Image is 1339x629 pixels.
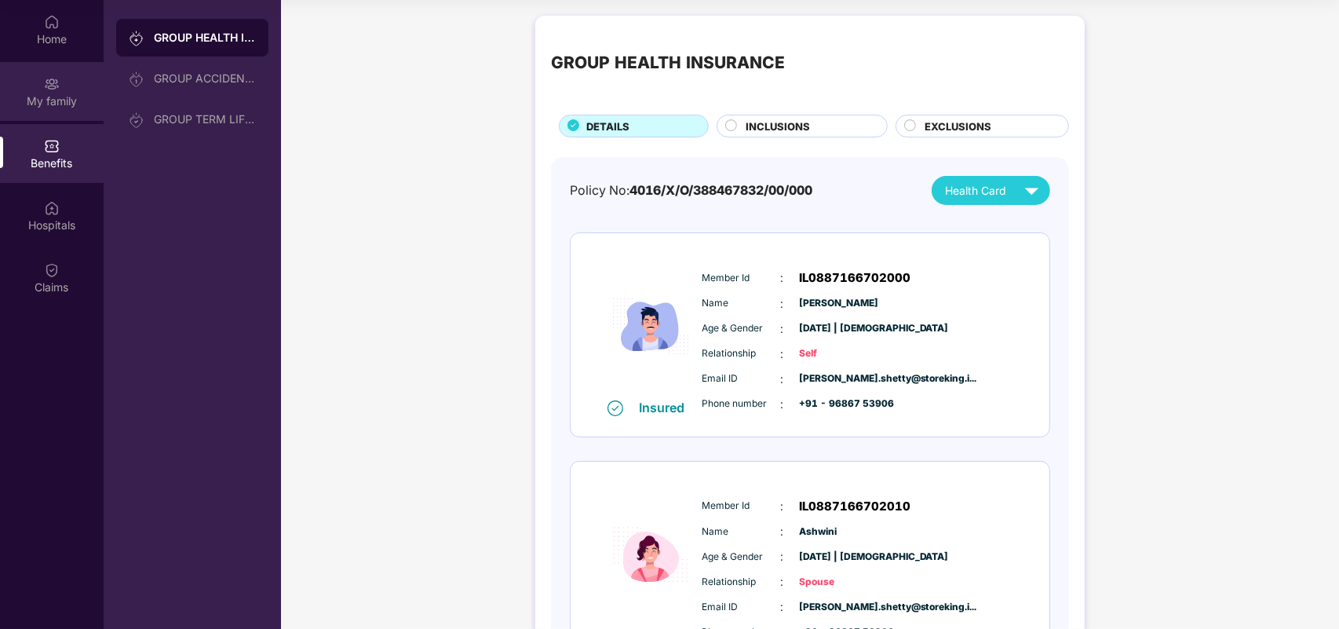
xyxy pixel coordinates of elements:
[799,296,877,311] span: [PERSON_NAME]
[925,119,992,134] span: EXCLUSIONS
[799,575,877,590] span: Spouse
[702,371,780,386] span: Email ID
[746,119,810,134] span: INCLUSIONS
[799,550,877,565] span: [DATE] | [DEMOGRAPHIC_DATA]
[44,262,60,278] img: svg+xml;base64,PHN2ZyBpZD0iQ2xhaW0iIHhtbG5zPSJodHRwOi8vd3d3LnczLm9yZy8yMDAwL3N2ZyIgd2lkdGg9IjIwIi...
[702,321,780,336] span: Age & Gender
[799,371,877,386] span: [PERSON_NAME].shetty@storeking.i...
[607,400,623,416] img: svg+xml;base64,PHN2ZyB4bWxucz0iaHR0cDovL3d3dy53My5vcmcvMjAwMC9zdmciIHdpZHRoPSIxNiIgaGVpZ2h0PSIxNi...
[604,254,698,399] img: icon
[799,269,910,287] span: IL0887166702000
[799,525,877,539] span: Ashwini
[702,397,780,411] span: Phone number
[702,271,780,286] span: Member Id
[799,346,877,361] span: Self
[780,346,783,363] span: :
[780,498,783,515] span: :
[799,600,877,615] span: [PERSON_NAME].shetty@storeking.i...
[780,396,783,413] span: :
[44,14,60,30] img: svg+xml;base64,PHN2ZyBpZD0iSG9tZSIgeG1sbnM9Imh0dHA6Ly93d3cudzMub3JnLzIwMDAvc3ZnIiB3aWR0aD0iMjAiIG...
[44,138,60,154] img: svg+xml;base64,PHN2ZyBpZD0iQmVuZWZpdHMiIHhtbG5zPSJodHRwOi8vd3d3LnczLm9yZy8yMDAwL3N2ZyIgd2lkdGg9Ij...
[780,269,783,287] span: :
[129,112,144,128] img: svg+xml;base64,PHN2ZyB3aWR0aD0iMjAiIGhlaWdodD0iMjAiIHZpZXdCb3g9IjAgMCAyMCAyMCIgZmlsbD0ibm9uZSIgeG...
[799,321,877,336] span: [DATE] | [DEMOGRAPHIC_DATA]
[44,200,60,216] img: svg+xml;base64,PHN2ZyBpZD0iSG9zcGl0YWxzIiB4bWxucz0iaHR0cDovL3d3dy53My5vcmcvMjAwMC9zdmciIHdpZHRoPS...
[780,573,783,591] span: :
[932,176,1050,205] button: Health Card
[702,346,780,361] span: Relationship
[945,182,1006,199] span: Health Card
[129,31,144,46] img: svg+xml;base64,PHN2ZyB3aWR0aD0iMjAiIGhlaWdodD0iMjAiIHZpZXdCb3g9IjAgMCAyMCAyMCIgZmlsbD0ibm9uZSIgeG...
[702,499,780,514] span: Member Id
[639,400,694,415] div: Insured
[702,525,780,539] span: Name
[154,30,256,46] div: GROUP HEALTH INSURANCE
[780,523,783,540] span: :
[702,296,780,311] span: Name
[702,575,780,590] span: Relationship
[629,183,812,198] span: 4016/X/O/388467832/00/000
[780,295,783,313] span: :
[570,181,812,200] div: Policy No:
[702,550,780,565] span: Age & Gender
[780,548,783,565] span: :
[44,76,60,92] img: svg+xml;base64,PHN2ZyB3aWR0aD0iMjAiIGhlaWdodD0iMjAiIHZpZXdCb3g9IjAgMCAyMCAyMCIgZmlsbD0ibm9uZSIgeG...
[702,600,780,615] span: Email ID
[799,497,910,516] span: IL0887166702010
[551,50,785,76] div: GROUP HEALTH INSURANCE
[586,119,629,134] span: DETAILS
[780,598,783,616] span: :
[780,371,783,388] span: :
[129,71,144,87] img: svg+xml;base64,PHN2ZyB3aWR0aD0iMjAiIGhlaWdodD0iMjAiIHZpZXdCb3g9IjAgMCAyMCAyMCIgZmlsbD0ibm9uZSIgeG...
[780,320,783,338] span: :
[154,113,256,126] div: GROUP TERM LIFE INSURANCE
[1018,177,1045,204] img: svg+xml;base64,PHN2ZyB4bWxucz0iaHR0cDovL3d3dy53My5vcmcvMjAwMC9zdmciIHZpZXdCb3g9IjAgMCAyNCAyNCIgd2...
[154,72,256,85] div: GROUP ACCIDENTAL INSURANCE
[799,397,877,411] span: +91 - 96867 53906
[604,482,698,627] img: icon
